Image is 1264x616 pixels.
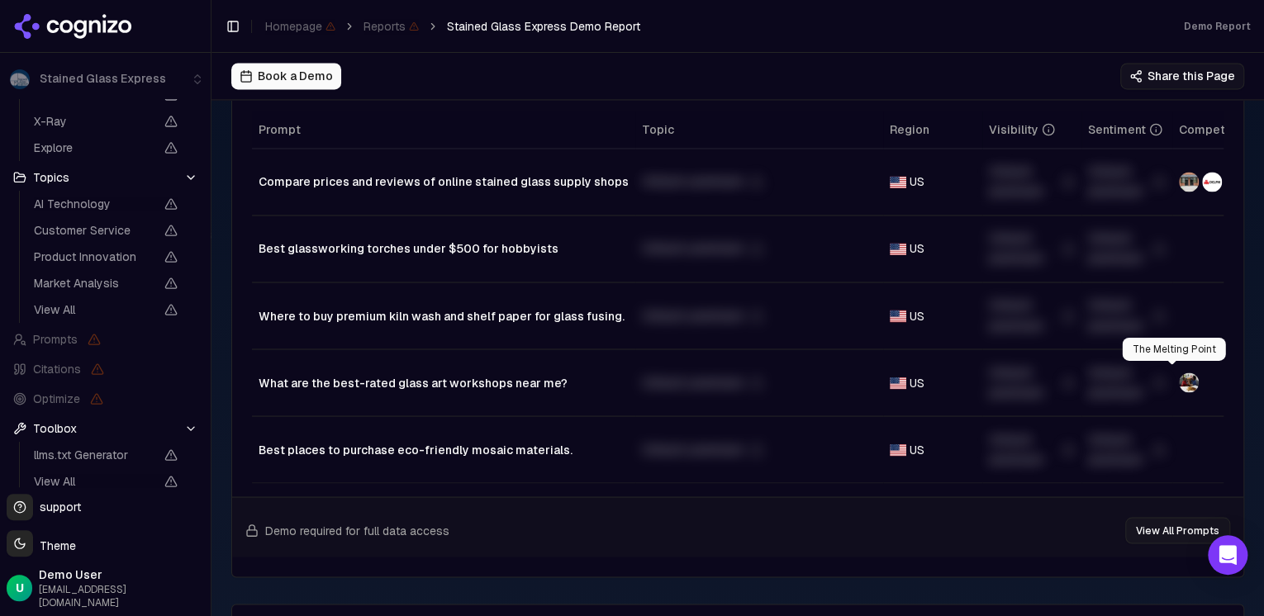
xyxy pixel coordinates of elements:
span: US [910,441,924,457]
span: View All [34,473,154,490]
div: Open Intercom Messenger [1208,535,1247,575]
span: Topic [642,121,674,138]
div: Unlock premium [1088,429,1166,469]
span: US [910,307,924,324]
span: Optimize [33,391,80,407]
div: What are the best-rated glass art workshops near me? [259,374,629,391]
span: U [16,580,24,596]
span: Demo required for full data access [265,522,449,538]
div: Unlock premium [642,372,877,392]
div: Unlock premium [642,239,877,258]
div: Visibility [989,121,1055,138]
div: Demo Report [1184,20,1251,33]
button: Topics [7,164,204,191]
span: Market Analysis [34,275,154,291]
span: Citations [33,361,81,377]
th: Prompt [252,111,635,149]
span: Product Innovation [34,249,154,265]
span: AI Technology [34,196,154,212]
div: Compare prices and reviews of online stained glass supply shops [259,173,629,190]
span: Stained Glass Express Demo Report [447,18,640,35]
div: Unlock premium [989,429,1075,469]
button: View All Prompts [1125,517,1230,543]
div: Unlock premium [989,296,1075,335]
span: Prompt [259,121,301,138]
span: Customer Service [34,222,154,239]
div: Data table [252,111,1224,483]
div: Unlock premium [1088,162,1166,201]
nav: breadcrumb [265,18,640,35]
button: Share this Page [1120,63,1244,89]
div: Sentiment [1088,121,1162,138]
span: Theme [33,538,76,553]
span: US [910,240,924,257]
div: Where to buy premium kiln wash and shelf paper for glass fusing. [259,307,629,324]
div: Unlock premium [1088,362,1166,402]
img: US flag [890,310,906,322]
th: Region [883,111,982,149]
span: Explore [34,140,154,156]
img: US flag [890,243,906,255]
img: anything in stained glass [1179,172,1199,192]
div: Unlock premium [989,162,1075,201]
span: US [910,374,924,391]
span: llms.txt Generator [34,447,154,463]
img: delphi glass [1202,172,1222,192]
div: Unlock premium [642,306,877,325]
th: Topic [635,111,883,149]
span: Homepage [265,18,335,35]
button: Book a Demo [231,63,341,89]
img: US flag [890,176,906,188]
p: The Melting Point [1132,343,1215,356]
div: Best places to purchase eco-friendly mosaic materials. [259,441,629,457]
span: Region [890,121,929,138]
th: brandMentionRate [982,111,1081,149]
div: Unlock premium [642,172,877,192]
div: Unlock premium [989,229,1075,268]
span: View All [34,301,154,318]
div: Unlock premium [1088,296,1166,335]
img: US flag [890,377,906,389]
span: Toolbox [33,420,77,437]
span: Topics [33,169,69,186]
button: Toolbox [7,415,204,442]
div: Best glassworking torches under $500 for hobbyists [259,240,629,257]
img: US flag [890,443,906,456]
span: Competitors [1179,121,1251,138]
span: support [33,499,81,515]
span: Reports [364,18,419,35]
th: sentiment [1081,111,1172,149]
div: Unlock premium [642,439,877,459]
span: X-Ray [34,113,154,130]
span: US [910,173,924,190]
span: Prompts [33,331,78,348]
div: Unlock premium [989,362,1075,402]
span: [EMAIL_ADDRESS][DOMAIN_NAME] [39,583,204,609]
div: Unlock premium [1088,229,1166,268]
span: Demo User [39,566,204,583]
img: the melting point [1179,372,1199,392]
